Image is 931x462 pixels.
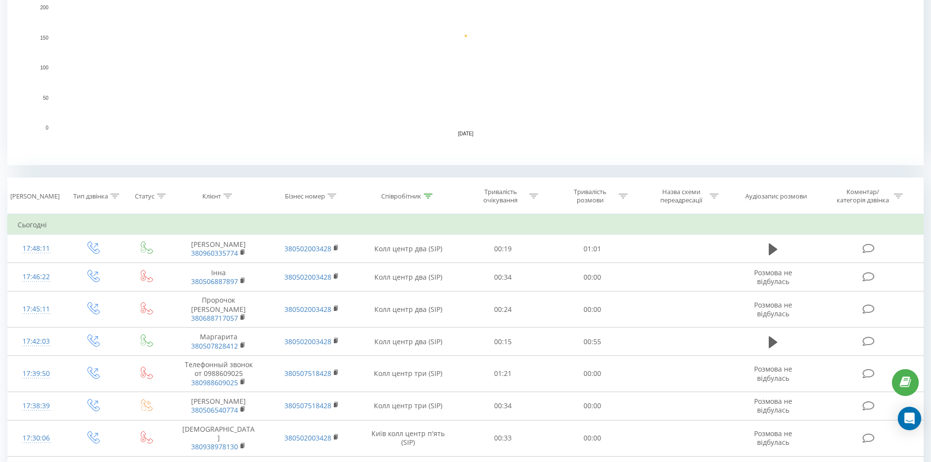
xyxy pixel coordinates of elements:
td: 00:33 [458,420,548,456]
a: 380688717057 [191,313,238,323]
span: Розмова не відбулась [754,300,792,318]
span: Розмова не відбулась [754,268,792,286]
div: [PERSON_NAME] [10,192,60,200]
td: Колл центр три (SIP) [358,392,458,420]
td: 00:55 [548,328,637,356]
div: 17:39:50 [18,364,55,383]
td: Київ колл центр п'ять (SIP) [358,420,458,456]
a: 380938978130 [191,442,238,451]
td: 00:00 [548,392,637,420]
td: 00:24 [458,291,548,328]
div: Коментар/категорія дзвінка [834,188,891,204]
td: 00:19 [458,235,548,263]
a: 380502003428 [284,305,331,314]
div: Співробітник [381,192,421,200]
div: Статус [135,192,154,200]
td: Колл центр два (SIP) [358,328,458,356]
a: 380506540774 [191,405,238,415]
td: [PERSON_NAME] [172,392,265,420]
td: 00:00 [548,420,637,456]
td: Сьогодні [8,215,924,235]
a: 380506887897 [191,277,238,286]
a: 380502003428 [284,272,331,282]
div: 17:38:39 [18,396,55,416]
td: Інна [172,263,265,291]
td: [DEMOGRAPHIC_DATA] [172,420,265,456]
div: 17:45:11 [18,300,55,319]
div: 17:30:06 [18,429,55,448]
a: 380502003428 [284,337,331,346]
td: 00:00 [548,291,637,328]
td: Маргарита [172,328,265,356]
div: Аудіозапис розмови [745,192,807,200]
div: 17:48:11 [18,239,55,258]
div: Назва схеми переадресації [655,188,707,204]
div: Клієнт [202,192,221,200]
td: Колл центр два (SIP) [358,291,458,328]
div: Тривалість розмови [564,188,616,204]
a: 380988609025 [191,378,238,387]
div: 17:46:22 [18,267,55,286]
span: Розмова не відбулась [754,396,792,415]
td: 00:34 [458,392,548,420]
div: Тривалість очікування [475,188,527,204]
td: [PERSON_NAME] [172,235,265,263]
td: 00:00 [548,356,637,392]
text: 150 [40,35,48,41]
a: 380507828412 [191,341,238,351]
span: Розмова не відбулась [754,364,792,382]
a: 380507518428 [284,369,331,378]
td: 01:21 [458,356,548,392]
td: Колл центр два (SIP) [358,263,458,291]
span: Розмова не відбулась [754,429,792,447]
div: Тип дзвінка [73,192,108,200]
td: 00:00 [548,263,637,291]
a: 380502003428 [284,433,331,442]
td: 00:15 [458,328,548,356]
a: 380502003428 [284,244,331,253]
td: Пророчок [PERSON_NAME] [172,291,265,328]
td: Колл центр три (SIP) [358,356,458,392]
a: 380507518428 [284,401,331,410]
text: 50 [43,95,49,101]
text: [DATE] [458,131,474,136]
text: 0 [45,125,48,131]
text: 200 [40,5,48,10]
td: 01:01 [548,235,637,263]
div: Open Intercom Messenger [898,407,921,430]
td: Колл центр два (SIP) [358,235,458,263]
a: 380960335774 [191,248,238,258]
text: 100 [40,65,48,70]
div: Бізнес номер [285,192,325,200]
div: 17:42:03 [18,332,55,351]
td: Телефонный звонок от 0988609025 [172,356,265,392]
td: 00:34 [458,263,548,291]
